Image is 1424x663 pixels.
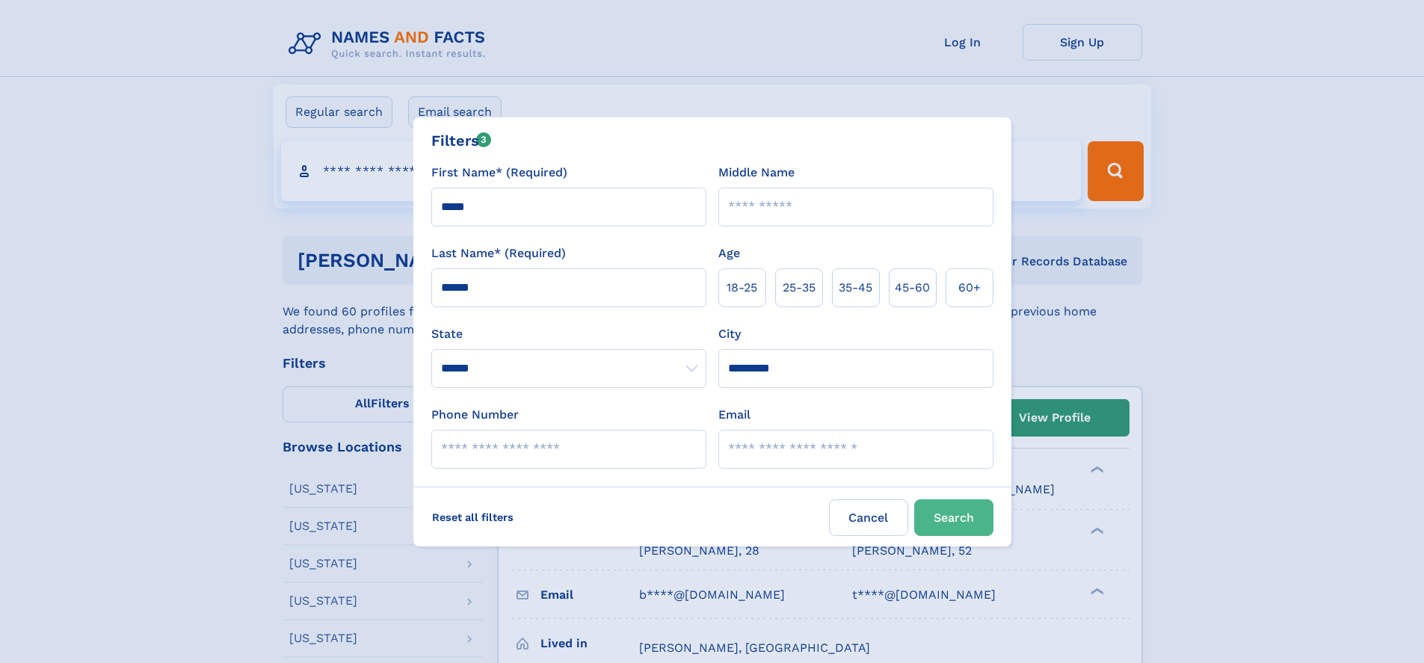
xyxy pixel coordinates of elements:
[431,164,567,182] label: First Name* (Required)
[718,164,795,182] label: Middle Name
[718,325,741,343] label: City
[718,244,740,262] label: Age
[718,406,750,424] label: Email
[431,244,566,262] label: Last Name* (Required)
[829,499,908,536] label: Cancel
[895,279,930,297] span: 45‑60
[422,499,523,535] label: Reset all filters
[727,279,757,297] span: 18‑25
[958,279,981,297] span: 60+
[431,406,519,424] label: Phone Number
[783,279,816,297] span: 25‑35
[431,129,492,152] div: Filters
[839,279,872,297] span: 35‑45
[914,499,993,536] button: Search
[431,325,706,343] label: State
